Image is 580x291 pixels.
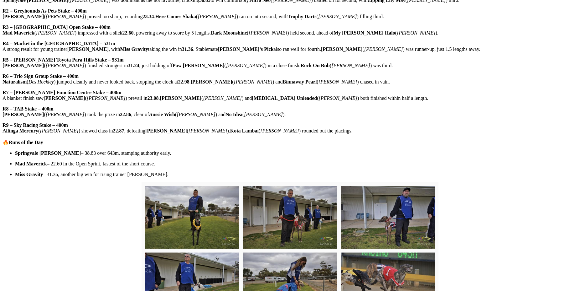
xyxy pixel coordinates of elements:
[218,46,274,52] strong: [PERSON_NAME]’s Pick
[178,79,189,84] strong: 22.98
[3,14,44,19] strong: [PERSON_NAME]
[287,14,316,19] strong: Trophy Darts
[120,112,131,117] strong: 22.86
[3,24,111,30] strong: R3 – [GEOGRAPHIC_DATA] Open Stake – 400m
[3,8,87,13] strong: R2 – Greyhounds As Pets Stake – 400m
[3,90,577,101] p: A blanket finish saw ( ) prevail in . ( ) and ( ) both finished within half a length.
[15,150,81,156] strong: Springvale [PERSON_NAME]
[3,112,44,117] strong: [PERSON_NAME]
[15,172,577,177] p: – 31.36, another big win for rising trainer [PERSON_NAME].
[67,46,109,52] strong: [PERSON_NAME]
[225,112,242,117] strong: No Idea
[249,30,287,35] em: [PERSON_NAME]
[3,106,577,117] p: ( ) took the prize in , clear of ( ) and ( ).
[3,24,577,36] p: ( ) impressed with a slick , powering away to score by 5 lengths. ( ) held second, ahead of ( ).
[145,186,239,249] img: 20250815%20GAW%200001-preview.jpg
[397,30,436,35] em: [PERSON_NAME]
[364,46,403,52] em: [PERSON_NAME]
[182,46,193,52] strong: 31.36
[15,150,577,156] p: – 38.83 over 643m, stamping authority early.
[3,57,577,68] p: ( ) finished strongest in , just holding off ( ) in a close finish. ( ) was third.
[319,95,358,101] em: [PERSON_NAME]
[301,63,330,68] strong: Rock On Bub
[260,128,299,133] em: [PERSON_NAME]
[282,79,317,84] strong: Binnaway Pearl
[3,122,577,145] p: ( ) showed class in , defeating ( ). ( ) rounded out the placings. 🔥
[46,112,85,117] em: [PERSON_NAME]
[3,8,577,19] p: ( ) proved too sharp, recording . ( ) ran on into second, with ( ) filling third.
[15,161,47,166] strong: Mad Maverick
[3,41,115,46] strong: R4 – Market in the [GEOGRAPHIC_DATA] – 531m
[128,63,139,68] strong: 31.24
[46,63,85,68] em: [PERSON_NAME]
[234,79,272,84] em: [PERSON_NAME]
[331,63,370,68] em: [PERSON_NAME]
[318,79,357,84] em: [PERSON_NAME]
[15,161,577,167] p: – 22.60 in the Open Sprint, fastest of the short course.
[321,46,362,52] strong: [PERSON_NAME]
[177,112,215,117] em: [PERSON_NAME]
[3,30,34,35] strong: Mad Maverick
[3,41,577,52] p: A strong result for young trainer , with taking the win in . Stablemate also ran well for fourth....
[148,95,159,101] strong: 23.08
[3,57,124,62] strong: R5 – [PERSON_NAME] Toyota Para Hills Stake – 531m
[244,112,283,117] em: [PERSON_NAME]
[318,14,357,19] em: [PERSON_NAME]
[145,128,187,133] strong: [PERSON_NAME]
[155,14,196,19] strong: Here Comes Shaka
[160,95,201,101] strong: [PERSON_NAME]
[3,106,54,111] strong: R8 – TAB Stake – 400m
[40,128,79,133] em: [PERSON_NAME]
[341,186,435,249] img: 20250815%20GAW%200003-preview.jpg
[3,79,27,84] strong: Naturalism
[203,95,242,101] em: [PERSON_NAME]
[120,46,148,52] strong: Miss Gravity
[36,30,75,35] em: [PERSON_NAME]
[87,95,126,101] em: [PERSON_NAME]
[3,63,44,68] strong: [PERSON_NAME]
[226,63,265,68] em: [PERSON_NAME]
[9,140,43,145] strong: Runs of the Day
[3,73,577,85] p: ( ) jumped cleanly and never looked back, stopping the clock at . ( ) and ( ) chased in vain.
[211,30,247,35] strong: Dark Moonshine
[149,112,175,117] strong: Aussie Wish
[122,30,134,35] strong: 22.60
[28,79,54,84] em: Des Hockley
[3,73,79,79] strong: R6 – Trio Sign Group Stake – 400m
[173,63,225,68] strong: Paw [PERSON_NAME]
[334,30,395,35] strong: My [PERSON_NAME] Halo
[252,95,317,101] strong: [MEDICAL_DATA] Unleaded
[15,172,43,177] strong: Miss Gravity
[191,79,232,84] strong: [PERSON_NAME]
[198,14,236,19] em: [PERSON_NAME]
[3,128,38,133] strong: Allinga Mercury
[189,128,227,133] em: [PERSON_NAME]
[3,122,68,128] strong: R9 – Sky Racing Stake – 400m
[243,186,337,249] img: 20250815%20GAW%200002-preview.jpg
[113,128,124,133] strong: 22.87
[3,90,122,95] strong: R7 – [PERSON_NAME] Function Centre Stake – 400m
[44,95,85,101] strong: [PERSON_NAME]
[46,14,85,19] em: [PERSON_NAME]
[230,128,259,133] strong: Kota Lambai
[142,14,154,19] strong: 23.34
